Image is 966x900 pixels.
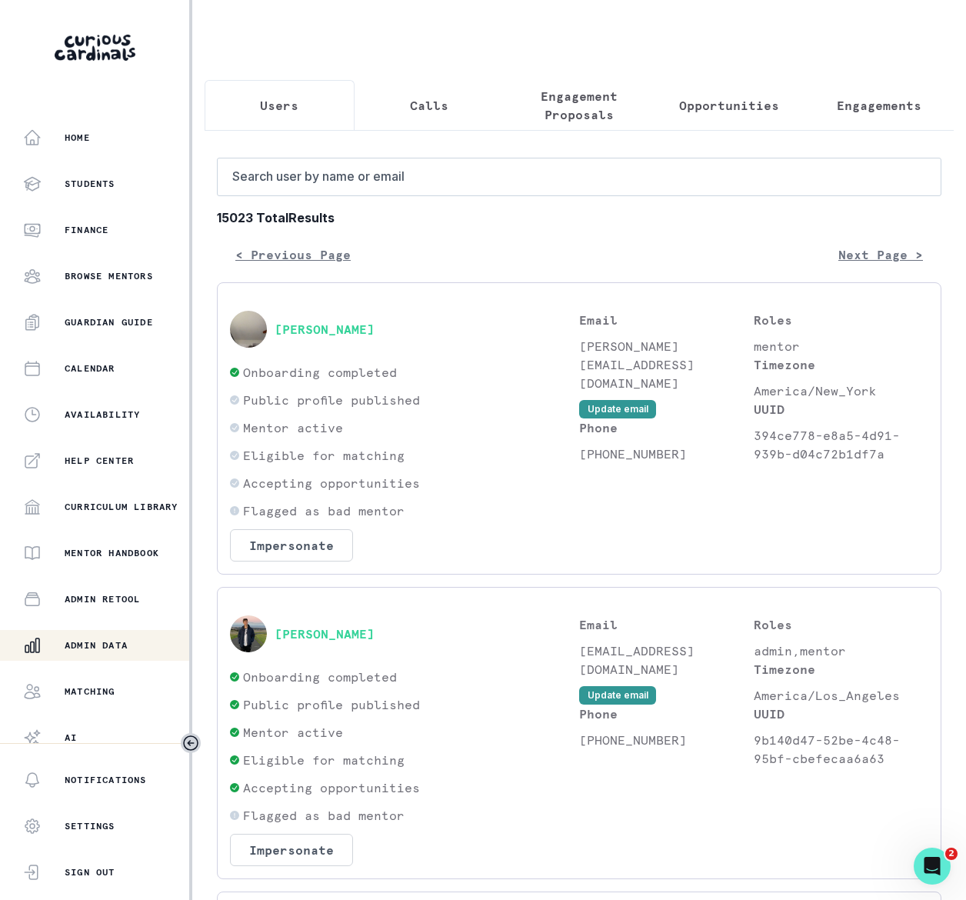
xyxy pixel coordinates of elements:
p: America/Los_Angeles [754,686,928,705]
button: [PERSON_NAME] [275,322,375,337]
p: [PHONE_NUMBER] [579,731,754,749]
p: Availability [65,408,140,421]
p: [PERSON_NAME][EMAIL_ADDRESS][DOMAIN_NAME] [579,337,754,392]
p: AI [65,732,77,744]
p: Engagements [837,96,921,115]
p: Flagged as bad mentor [243,806,405,825]
p: 394ce778-e8a5-4d91-939b-d04c72b1df7a [754,426,928,463]
p: Students [65,178,115,190]
p: Curriculum Library [65,501,178,513]
p: Engagement Proposals [518,87,641,124]
p: America/New_York [754,382,928,400]
p: Timezone [754,660,928,678]
p: Sign Out [65,866,115,878]
p: Mentor Handbook [65,547,159,559]
p: Onboarding completed [243,668,397,686]
button: Update email [579,686,656,705]
p: Admin Retool [65,593,140,605]
b: 15023 Total Results [217,208,941,227]
p: Roles [754,615,928,634]
p: Opportunities [679,96,779,115]
p: Timezone [754,355,928,374]
p: Accepting opportunities [243,778,420,797]
p: mentor [754,337,928,355]
button: Update email [579,400,656,418]
button: Next Page > [820,239,941,270]
p: Browse Mentors [65,270,153,282]
p: Public profile published [243,391,420,409]
p: Email [579,615,754,634]
p: admin,mentor [754,642,928,660]
span: 2 [945,848,958,860]
p: [PHONE_NUMBER] [579,445,754,463]
img: Curious Cardinals Logo [55,35,135,61]
button: Impersonate [230,529,353,562]
p: Users [260,96,298,115]
p: Flagged as bad mentor [243,502,405,520]
button: [PERSON_NAME] [275,626,375,642]
button: Impersonate [230,834,353,866]
p: Onboarding completed [243,363,397,382]
p: Finance [65,224,108,236]
p: Public profile published [243,695,420,714]
p: Help Center [65,455,134,467]
p: Phone [579,418,754,437]
p: UUID [754,400,928,418]
iframe: Intercom live chat [914,848,951,885]
p: [EMAIL_ADDRESS][DOMAIN_NAME] [579,642,754,678]
p: Calendar [65,362,115,375]
p: Roles [754,311,928,329]
p: Mentor active [243,723,343,742]
p: Home [65,132,90,144]
p: Calls [410,96,448,115]
p: Notifications [65,774,147,786]
button: < Previous Page [217,239,369,270]
p: Admin Data [65,639,128,652]
p: 9b140d47-52be-4c48-95bf-cbefecaa6a63 [754,731,928,768]
p: Settings [65,820,115,832]
p: Email [579,311,754,329]
p: Mentor active [243,418,343,437]
p: Matching [65,685,115,698]
button: Toggle sidebar [181,733,201,753]
p: Guardian Guide [65,316,153,328]
p: UUID [754,705,928,723]
p: Phone [579,705,754,723]
p: Accepting opportunities [243,474,420,492]
p: Eligible for matching [243,446,405,465]
p: Eligible for matching [243,751,405,769]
